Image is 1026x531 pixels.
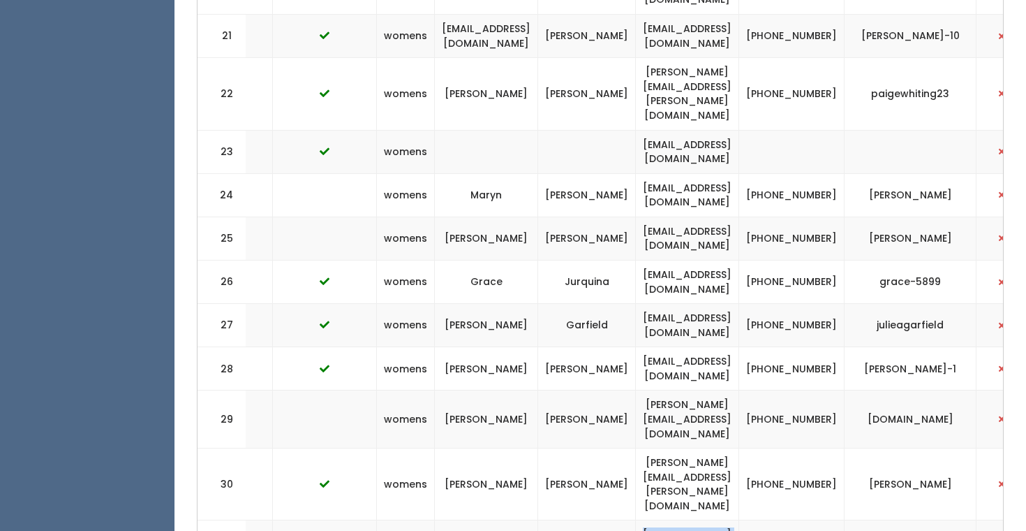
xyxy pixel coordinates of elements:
td: womens [377,217,435,260]
td: [PERSON_NAME] [435,449,538,521]
td: [PERSON_NAME][EMAIL_ADDRESS][DOMAIN_NAME] [636,391,739,449]
td: 23 [198,130,246,173]
td: [EMAIL_ADDRESS][DOMAIN_NAME] [636,304,739,347]
td: [PHONE_NUMBER] [739,217,845,260]
td: [PERSON_NAME] [435,58,538,130]
td: [PERSON_NAME] [538,347,636,391]
td: [PERSON_NAME] [538,217,636,260]
td: [PERSON_NAME] [538,173,636,217]
td: [PHONE_NUMBER] [739,173,845,217]
td: womens [377,130,435,173]
td: [PHONE_NUMBER] [739,58,845,130]
td: [EMAIL_ADDRESS][DOMAIN_NAME] [636,173,739,217]
td: [EMAIL_ADDRESS][DOMAIN_NAME] [636,130,739,173]
td: womens [377,260,435,303]
td: [PHONE_NUMBER] [739,304,845,347]
td: [PERSON_NAME]-1 [845,347,976,391]
td: 30 [198,449,246,521]
td: paigewhiting23 [845,58,976,130]
td: womens [377,391,435,449]
td: [PHONE_NUMBER] [739,391,845,449]
td: 27 [198,304,246,347]
td: 21 [198,15,246,58]
td: [EMAIL_ADDRESS][DOMAIN_NAME] [636,15,739,58]
td: [EMAIL_ADDRESS][DOMAIN_NAME] [435,15,538,58]
td: [PERSON_NAME]-10 [845,15,976,58]
td: [PERSON_NAME] [435,391,538,449]
td: [EMAIL_ADDRESS][DOMAIN_NAME] [636,260,739,303]
td: [PERSON_NAME] [538,58,636,130]
td: [PHONE_NUMBER] [739,449,845,521]
td: 28 [198,347,246,391]
td: [PERSON_NAME] [538,449,636,521]
td: Jurquina [538,260,636,303]
td: 26 [198,260,246,303]
td: [PERSON_NAME] [845,217,976,260]
td: womens [377,15,435,58]
td: womens [377,304,435,347]
td: [PERSON_NAME] [435,304,538,347]
td: 22 [198,58,246,130]
td: [PHONE_NUMBER] [739,260,845,303]
td: grace-5899 [845,260,976,303]
td: Garfield [538,304,636,347]
td: [EMAIL_ADDRESS][DOMAIN_NAME] [636,217,739,260]
td: womens [377,347,435,391]
td: womens [377,173,435,217]
td: 25 [198,217,246,260]
td: [PERSON_NAME] [845,173,976,217]
td: [PERSON_NAME] [845,449,976,521]
td: 29 [198,391,246,449]
td: [PERSON_NAME] [435,347,538,391]
td: [PERSON_NAME] [538,15,636,58]
td: [EMAIL_ADDRESS][DOMAIN_NAME] [636,347,739,391]
td: Maryn [435,173,538,217]
td: [PHONE_NUMBER] [739,347,845,391]
td: julieagarfield [845,304,976,347]
td: [DOMAIN_NAME] [845,391,976,449]
td: [PERSON_NAME] [435,217,538,260]
td: [PERSON_NAME][EMAIL_ADDRESS][PERSON_NAME][DOMAIN_NAME] [636,58,739,130]
td: Grace [435,260,538,303]
td: [PERSON_NAME][EMAIL_ADDRESS][PERSON_NAME][DOMAIN_NAME] [636,449,739,521]
td: 24 [198,173,246,217]
td: [PHONE_NUMBER] [739,15,845,58]
td: womens [377,58,435,130]
td: womens [377,449,435,521]
td: [PERSON_NAME] [538,391,636,449]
